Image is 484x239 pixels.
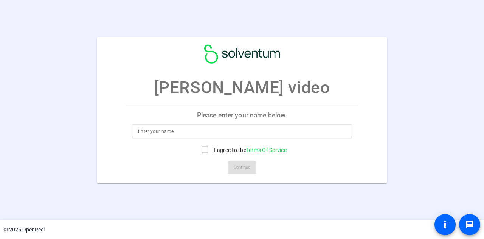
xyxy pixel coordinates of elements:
img: company-logo [204,44,280,63]
input: Enter your name [138,127,346,136]
mat-icon: accessibility [441,220,450,229]
p: Please enter your name below. [126,106,358,124]
a: Terms Of Service [246,147,287,153]
mat-icon: message [465,220,474,229]
div: © 2025 OpenReel [4,226,45,234]
p: [PERSON_NAME] video [154,75,330,100]
label: I agree to the [213,146,287,154]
